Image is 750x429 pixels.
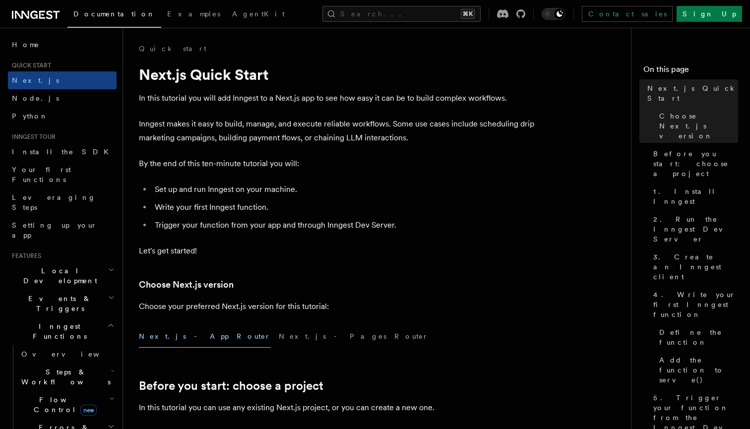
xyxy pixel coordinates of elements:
[461,9,475,19] kbd: ⌘K
[649,286,738,323] a: 4. Write your first Inngest function
[659,355,738,385] span: Add the function to serve()
[139,325,271,348] button: Next.js - App Router
[8,266,108,286] span: Local Development
[12,221,97,239] span: Setting up your app
[139,401,536,415] p: In this tutorial you can use any existing Next.js project, or you can create a new one.
[8,294,108,313] span: Events & Triggers
[139,379,323,393] a: Before you start: choose a project
[649,248,738,286] a: 3. Create an Inngest client
[226,3,291,27] a: AgentKit
[653,214,738,244] span: 2. Run the Inngest Dev Server
[653,149,738,179] span: Before you start: choose a project
[8,133,56,141] span: Inngest tour
[73,10,155,18] span: Documentation
[649,145,738,183] a: Before you start: choose a project
[279,325,429,348] button: Next.js - Pages Router
[152,183,536,196] li: Set up and run Inngest on your machine.
[139,244,536,258] p: Let's get started!
[649,210,738,248] a: 2. Run the Inngest Dev Server
[8,107,117,125] a: Python
[8,317,117,345] button: Inngest Functions
[12,166,71,184] span: Your first Functions
[653,186,738,206] span: 1. Install Inngest
[12,40,40,50] span: Home
[322,6,481,22] button: Search...⌘K
[12,148,115,156] span: Install the SDK
[21,350,124,358] span: Overview
[8,89,117,107] a: Node.js
[8,161,117,188] a: Your first Functions
[152,218,536,232] li: Trigger your function from your app and through Inngest Dev Server.
[139,117,536,145] p: Inngest makes it easy to build, manage, and execute reliable workflows. Some use cases include sc...
[12,76,59,84] span: Next.js
[655,323,738,351] a: Define the function
[8,252,41,260] span: Features
[659,111,738,141] span: Choose Next.js version
[17,363,117,391] button: Steps & Workflows
[8,143,117,161] a: Install the SDK
[161,3,226,27] a: Examples
[653,290,738,319] span: 4. Write your first Inngest function
[139,65,536,83] h1: Next.js Quick Start
[17,367,111,387] span: Steps & Workflows
[17,395,109,415] span: Flow Control
[232,10,285,18] span: AgentKit
[647,83,738,103] span: Next.js Quick Start
[677,6,742,22] a: Sign Up
[17,345,117,363] a: Overview
[139,278,234,292] a: Choose Next.js version
[17,391,117,419] button: Flow Controlnew
[659,327,738,347] span: Define the function
[655,107,738,145] a: Choose Next.js version
[139,157,536,171] p: By the end of this ten-minute tutorial you will:
[80,405,97,416] span: new
[649,183,738,210] a: 1. Install Inngest
[653,252,738,282] span: 3. Create an Inngest client
[643,79,738,107] a: Next.js Quick Start
[139,91,536,105] p: In this tutorial you will add Inngest to a Next.js app to see how easy it can be to build complex...
[139,300,536,313] p: Choose your preferred Next.js version for this tutorial:
[655,351,738,389] a: Add the function to serve()
[8,36,117,54] a: Home
[8,71,117,89] a: Next.js
[67,3,161,28] a: Documentation
[8,216,117,244] a: Setting up your app
[12,94,59,102] span: Node.js
[582,6,673,22] a: Contact sales
[8,321,107,341] span: Inngest Functions
[8,61,51,69] span: Quick start
[643,63,738,79] h4: On this page
[8,262,117,290] button: Local Development
[8,188,117,216] a: Leveraging Steps
[12,112,48,120] span: Python
[8,290,117,317] button: Events & Triggers
[139,44,206,54] a: Quick start
[167,10,220,18] span: Examples
[12,193,96,211] span: Leveraging Steps
[542,8,565,20] button: Toggle dark mode
[152,200,536,214] li: Write your first Inngest function.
